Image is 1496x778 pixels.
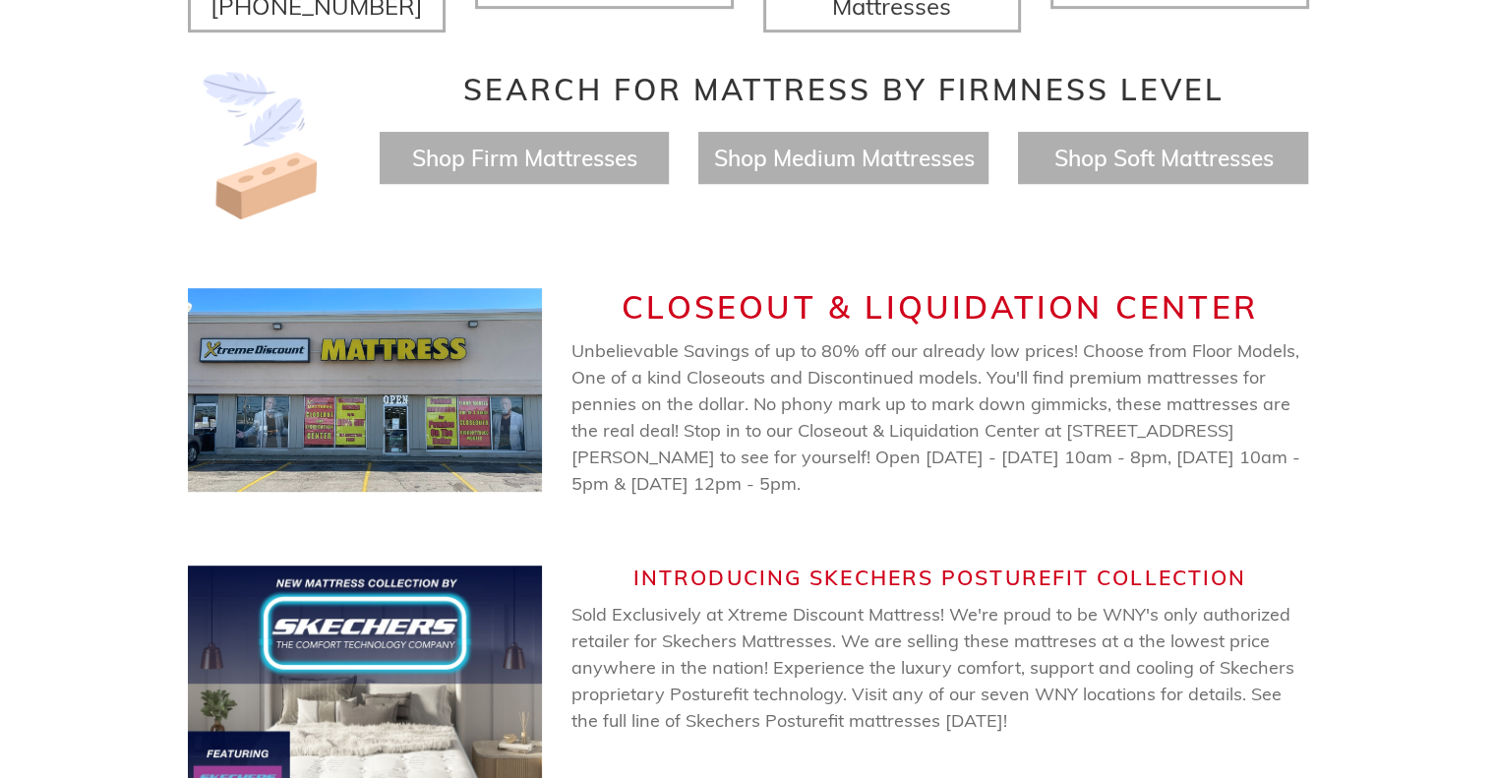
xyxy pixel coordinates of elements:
a: Shop Soft Mattresses [1053,144,1273,172]
a: Shop Firm Mattresses [411,144,636,172]
span: Search for Mattress by Firmness Level [463,71,1225,108]
span: Unbelievable Savings of up to 80% off our already low prices! Choose from Floor Models, One of a ... [571,339,1300,495]
img: Image-of-brick- and-feather-representing-firm-and-soft-feel [188,72,335,219]
span: Introducing Skechers Posturefit Collection [633,565,1246,590]
a: Shop Medium Mattresses [713,144,974,172]
img: closeout-center-2.jpg__PID:e624c747-7bdf-49c2-a107-6664914b37c5 [188,288,542,491]
span: CLOSEOUT & LIQUIDATION CENTER [622,287,1258,327]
